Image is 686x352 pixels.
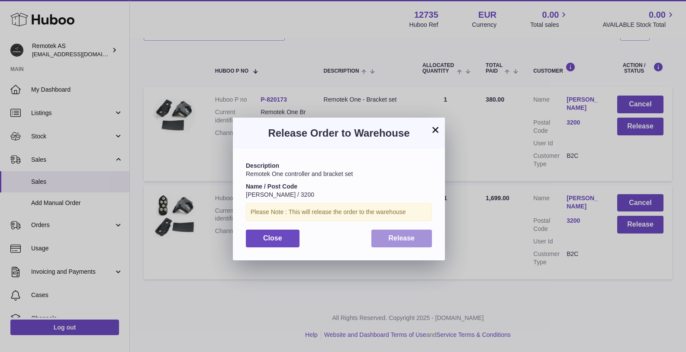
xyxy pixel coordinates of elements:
button: Release [371,230,432,247]
strong: Description [246,162,279,169]
span: Release [389,234,415,242]
button: Close [246,230,300,247]
span: Remotek One controller and bracket set [246,170,353,177]
span: [PERSON_NAME] / 3200 [246,191,314,198]
span: Close [263,234,282,242]
h3: Release Order to Warehouse [246,126,432,140]
div: Please Note : This will release the order to the warehouse [246,203,432,221]
strong: Name / Post Code [246,183,297,190]
button: × [430,125,441,135]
